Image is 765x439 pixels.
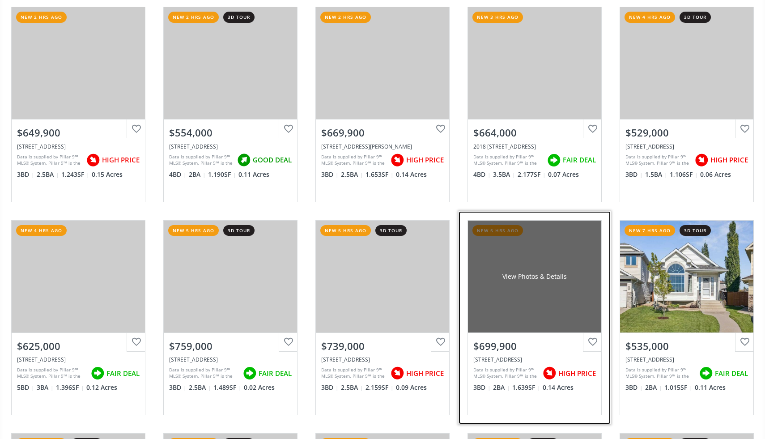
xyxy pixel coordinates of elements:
[86,383,117,392] span: 0.12 Acres
[693,151,710,169] img: rating icon
[695,383,726,392] span: 0.11 Acres
[17,383,34,392] span: 5 BD
[189,383,211,392] span: 2.5 BA
[321,143,444,150] div: 103 Castlebury Way NE, Calgary, AB T3J 1K8
[563,155,596,165] span: FAIR DEAL
[645,170,667,179] span: 1.5 BA
[406,369,444,378] span: HIGH PRICE
[459,211,611,424] a: new 5 hrs agoView Photos & Details$699,900[STREET_ADDRESS]Data is supplied by Pillar 9™ MLS® Syst...
[473,126,596,140] div: $664,000
[518,170,546,179] span: 2,177 SF
[543,383,574,392] span: 0.14 Acres
[548,170,579,179] span: 0.07 Acres
[244,383,275,392] span: 0.02 Acres
[396,170,427,179] span: 0.14 Acres
[37,383,54,392] span: 3 BA
[625,143,748,150] div: 67 Martinwood Road NE, Calgary, AB T3J3G7
[625,367,695,380] div: Data is supplied by Pillar 9™ MLS® System. Pillar 9™ is the owner of the copyright in its MLS® Sy...
[17,126,140,140] div: $649,900
[715,369,748,378] span: FAIR DEAL
[388,151,406,169] img: rating icon
[473,170,491,179] span: 4 BD
[2,211,154,424] a: new 4 hrs ago$625,000[STREET_ADDRESS]Data is supplied by Pillar 9™ MLS® System. Pillar 9™ is the ...
[341,383,363,392] span: 2.5 BA
[321,339,444,353] div: $739,000
[473,153,543,167] div: Data is supplied by Pillar 9™ MLS® System. Pillar 9™ is the owner of the copyright in its MLS® Sy...
[17,170,34,179] span: 3 BD
[208,170,236,179] span: 1,190 SF
[84,151,102,169] img: rating icon
[625,383,643,392] span: 3 BD
[235,151,253,169] img: rating icon
[89,364,106,382] img: rating icon
[540,364,558,382] img: rating icon
[321,383,339,392] span: 3 BD
[473,356,596,363] div: 6507 Bow Crescent NW, Calgary, AB T3B2C6
[493,170,515,179] span: 3.5 BA
[17,143,140,150] div: 1356 Southdale Crescent SW, Calgary, AB T2W 1W2
[56,383,84,392] span: 1,396 SF
[169,126,292,140] div: $554,000
[697,364,715,382] img: rating icon
[92,170,123,179] span: 0.15 Acres
[169,153,233,167] div: Data is supplied by Pillar 9™ MLS® System. Pillar 9™ is the owner of the copyright in its MLS® Sy...
[102,155,140,165] span: HIGH PRICE
[545,151,563,169] img: rating icon
[61,170,89,179] span: 1,243 SF
[341,170,363,179] span: 2.5 BA
[388,364,406,382] img: rating icon
[17,356,140,363] div: 232 Coral Keys Drive NE, Calgary, AB T3J 3K6
[169,356,292,363] div: 5404 6 Street SW, Calgary, AB T2V 0C6
[625,356,748,363] div: 75 Covewood Park, Calgary, AB T3K 4T2
[154,211,306,424] a: new 5 hrs ago3d tour$759,000[STREET_ADDRESS]Data is supplied by Pillar 9™ MLS® System. Pillar 9™ ...
[625,126,748,140] div: $529,000
[611,211,763,424] a: new 7 hrs ago3d tour$535,000[STREET_ADDRESS]Data is supplied by Pillar 9™ MLS® System. Pillar 9™ ...
[645,383,662,392] span: 2 BA
[625,153,690,167] div: Data is supplied by Pillar 9™ MLS® System. Pillar 9™ is the owner of the copyright in its MLS® Sy...
[169,143,292,150] div: 184 Shawinigan Drive SW, Calgary, AB T2Y 2W3
[321,356,444,363] div: 139 Everbrook Drive SW, Calgary, AB T2Y 0L6
[625,170,643,179] span: 3 BD
[365,383,394,392] span: 2,159 SF
[396,383,427,392] span: 0.09 Acres
[473,339,596,353] div: $699,900
[213,383,242,392] span: 1,489 SF
[321,367,386,380] div: Data is supplied by Pillar 9™ MLS® System. Pillar 9™ is the owner of the copyright in its MLS® Sy...
[37,170,59,179] span: 2.5 BA
[664,383,693,392] span: 1,015 SF
[493,383,510,392] span: 2 BA
[106,369,140,378] span: FAIR DEAL
[558,369,596,378] span: HIGH PRICE
[17,339,140,353] div: $625,000
[259,369,292,378] span: FAIR DEAL
[512,383,540,392] span: 1,639 SF
[189,170,206,179] span: 2 BA
[365,170,394,179] span: 1,653 SF
[473,367,538,380] div: Data is supplied by Pillar 9™ MLS® System. Pillar 9™ is the owner of the copyright in its MLS® Sy...
[473,383,491,392] span: 3 BD
[169,367,238,380] div: Data is supplied by Pillar 9™ MLS® System. Pillar 9™ is the owner of the copyright in its MLS® Sy...
[502,272,567,281] div: View Photos & Details
[321,153,386,167] div: Data is supplied by Pillar 9™ MLS® System. Pillar 9™ is the owner of the copyright in its MLS® Sy...
[670,170,698,179] span: 1,106 SF
[473,143,596,150] div: 2018 40 Street SE, Calgary, AB T2B1B7
[238,170,269,179] span: 0.11 Acres
[241,364,259,382] img: rating icon
[169,383,187,392] span: 3 BD
[17,153,82,167] div: Data is supplied by Pillar 9™ MLS® System. Pillar 9™ is the owner of the copyright in its MLS® Sy...
[406,155,444,165] span: HIGH PRICE
[710,155,748,165] span: HIGH PRICE
[17,367,86,380] div: Data is supplied by Pillar 9™ MLS® System. Pillar 9™ is the owner of the copyright in its MLS® Sy...
[625,339,748,353] div: $535,000
[169,339,292,353] div: $759,000
[169,170,187,179] span: 4 BD
[321,126,444,140] div: $669,900
[253,155,292,165] span: GOOD DEAL
[700,170,731,179] span: 0.06 Acres
[321,170,339,179] span: 3 BD
[306,211,459,424] a: new 5 hrs ago3d tour$739,000[STREET_ADDRESS]Data is supplied by Pillar 9™ MLS® System. Pillar 9™ ...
